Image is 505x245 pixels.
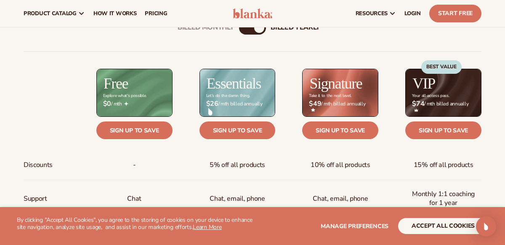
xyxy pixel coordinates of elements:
h2: Free [104,76,128,91]
img: drop.png [208,108,213,116]
h2: VIP [412,76,435,91]
img: Signature_BG_eeb718c8-65ac-49e3-a4e5-327c6aa73146.jpg [303,69,378,117]
span: / mth billed annually [309,100,372,112]
span: 15% off all products [414,157,473,173]
img: Star_6.png [311,108,315,112]
h2: Signature [309,76,362,91]
p: By clicking "Accept All Cookies", you agree to the storing of cookies on your device to enhance s... [17,217,252,231]
span: 10% off all products [311,157,370,173]
img: Free_Icon_bb6e7c7e-73f8-44bd-8ed0-223ea0fc522e.png [124,102,128,106]
span: Chat, email, phone [313,191,368,207]
strong: $26 [206,100,218,108]
img: Essentials_BG_9050f826-5aa9-47d9-a362-757b82c62641.jpg [200,69,275,117]
div: BEST VALUE [421,60,462,74]
span: 5% off all products [210,157,265,173]
a: Start Free [429,5,481,22]
span: pricing [145,10,167,17]
a: Sign up to save [199,121,276,139]
a: Sign up to save [405,121,481,139]
span: Support [24,191,47,207]
a: Sign up to save [96,121,173,139]
strong: $49 [309,100,321,108]
strong: $0 [103,100,111,108]
span: / mth [103,100,166,108]
span: / mth billed annually [412,100,475,112]
span: Monthly 1:1 coaching for 1 year [412,186,475,211]
button: accept all cookies [398,218,488,234]
span: Manage preferences [321,222,388,230]
div: Open Intercom Messenger [476,216,496,237]
a: Sign up to save [302,121,378,139]
p: Chat, email, phone [210,191,265,207]
button: Manage preferences [321,218,388,234]
span: / mth billed annually [206,100,269,116]
img: Crown_2d87c031-1b5a-4345-8312-a4356ddcde98.png [414,108,418,112]
strong: $74 [412,100,424,108]
span: Discounts [24,157,53,173]
span: LOGIN [404,10,421,17]
a: Learn More [193,223,221,231]
span: resources [356,10,388,17]
p: Chat [127,191,141,207]
span: product catalog [24,10,77,17]
h2: Essentials [207,76,261,91]
img: logo [233,8,272,19]
span: How It Works [93,10,137,17]
img: free_bg.png [97,69,172,117]
img: VIP_BG_199964bd-3653-43bc-8a67-789d2d7717b9.jpg [406,69,481,117]
span: - [133,157,136,173]
div: billed Yearly [271,24,320,32]
div: Billed Monthly [178,24,234,32]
